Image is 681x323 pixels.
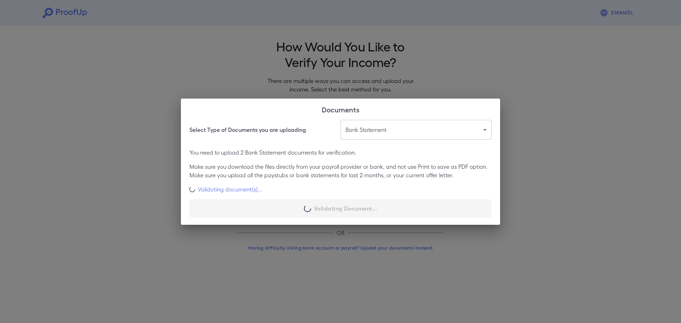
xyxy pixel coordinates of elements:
h6: Select Type of Documents you are uploading [189,126,306,134]
h2: Documents [181,99,500,120]
p: Validating document(s)... [198,185,262,194]
div: Bank Statement [340,120,492,140]
p: You need to upload 2 Bank Statement documents for verification. [189,148,492,157]
p: Make sure you download the files directly from your payroll provider or bank, and not use Print t... [189,162,492,179]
